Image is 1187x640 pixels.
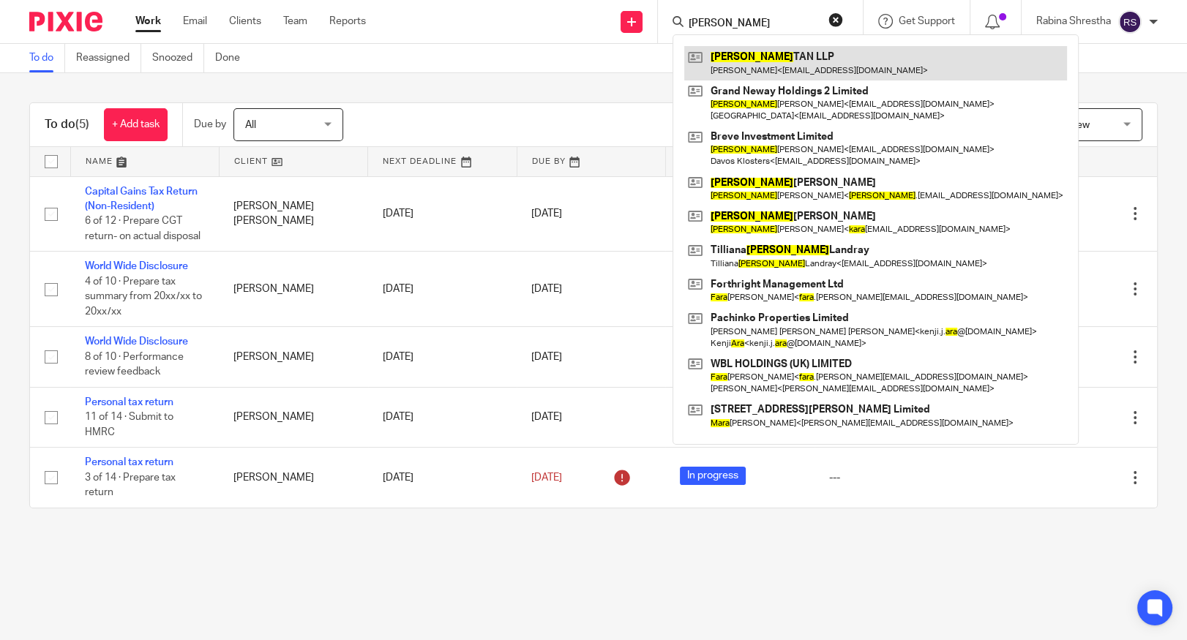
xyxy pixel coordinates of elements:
span: 6 of 12 · Prepare CGT return- on actual disposal [85,216,201,241]
a: Reassigned [76,44,141,72]
a: To do [29,44,65,72]
a: Work [135,14,161,29]
span: (5) [75,118,89,130]
a: Personal tax return [85,457,173,467]
span: [DATE] [531,412,562,422]
button: Clear [828,12,843,27]
span: [DATE] [531,352,562,362]
td: [PERSON_NAME] [219,327,367,387]
td: [DATE] [368,448,517,508]
h1: To do [45,117,89,132]
td: [DATE] [368,387,517,447]
a: Email [183,14,207,29]
input: Search [687,18,819,31]
a: Capital Gains Tax Return (Non-Resident) [85,187,198,211]
span: [DATE] [531,284,562,294]
a: Snoozed [152,44,204,72]
a: + Add task [104,108,168,141]
span: 11 of 14 · Submit to HMRC [85,412,173,437]
a: Done [215,44,251,72]
span: 4 of 10 · Prepare tax summary from 20xx/xx to 20xx/xx [85,276,202,317]
a: Reports [329,14,366,29]
div: --- [829,470,994,485]
td: [PERSON_NAME] [PERSON_NAME] [219,176,367,252]
a: Clients [229,14,261,29]
td: [PERSON_NAME] [219,252,367,327]
img: svg%3E [1118,10,1142,34]
td: [PERSON_NAME] [219,387,367,447]
span: In progress [680,467,746,485]
span: [DATE] [531,473,562,483]
span: All [245,120,256,130]
td: [DATE] [368,252,517,327]
img: Pixie [29,12,102,31]
td: [DATE] [368,327,517,387]
a: World Wide Disclosure [85,336,188,347]
a: World Wide Disclosure [85,261,188,271]
span: Get Support [899,16,955,26]
a: Personal tax return [85,397,173,407]
span: 8 of 10 · Performance review feedback [85,352,184,377]
a: Team [283,14,307,29]
span: [DATE] [531,208,562,219]
p: Due by [194,117,226,132]
td: [PERSON_NAME] [219,448,367,508]
span: 3 of 14 · Prepare tax return [85,473,176,498]
td: [DATE] [368,176,517,252]
p: Rabina Shrestha [1036,14,1111,29]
